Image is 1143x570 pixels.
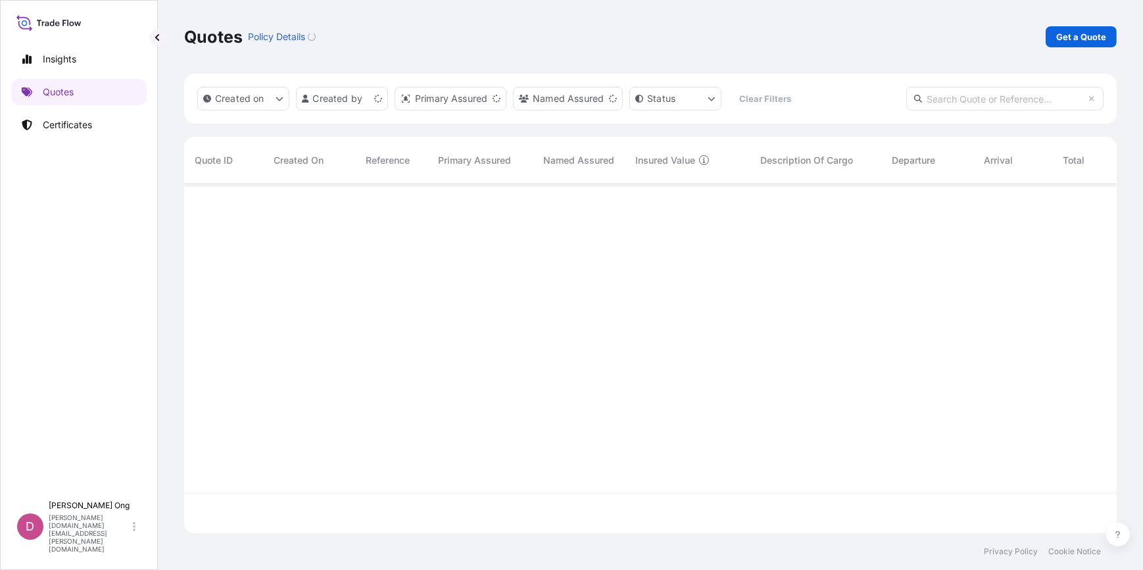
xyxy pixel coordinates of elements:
[11,46,147,72] a: Insights
[11,112,147,138] a: Certificates
[1056,30,1106,43] p: Get a Quote
[43,85,74,99] p: Quotes
[366,154,410,167] span: Reference
[438,154,511,167] span: Primary Assured
[248,30,305,43] p: Policy Details
[49,500,130,511] p: [PERSON_NAME] Ong
[415,92,487,105] p: Primary Assured
[1063,154,1084,167] span: Total
[26,520,35,533] span: D
[892,154,935,167] span: Departure
[629,87,721,110] button: certificateStatus Filter options
[513,87,623,110] button: cargoOwner Filter options
[543,154,614,167] span: Named Assured
[195,154,233,167] span: Quote ID
[43,118,92,131] p: Certificates
[984,546,1038,557] a: Privacy Policy
[1046,26,1117,47] a: Get a Quote
[760,154,853,167] span: Description Of Cargo
[906,87,1104,110] input: Search Quote or Reference...
[308,33,316,41] div: Loading
[43,53,76,66] p: Insights
[395,87,506,110] button: distributor Filter options
[647,92,675,105] p: Status
[728,88,802,109] button: Clear Filters
[197,87,289,110] button: createdOn Filter options
[533,92,604,105] p: Named Assured
[313,92,363,105] p: Created by
[984,154,1013,167] span: Arrival
[11,79,147,105] a: Quotes
[739,92,791,105] p: Clear Filters
[215,92,264,105] p: Created on
[308,26,316,47] button: Loading
[635,154,695,167] span: Insured Value
[184,26,243,47] p: Quotes
[1048,546,1101,557] a: Cookie Notice
[49,513,130,553] p: [PERSON_NAME][DOMAIN_NAME][EMAIL_ADDRESS][PERSON_NAME][DOMAIN_NAME]
[296,87,388,110] button: createdBy Filter options
[274,154,324,167] span: Created On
